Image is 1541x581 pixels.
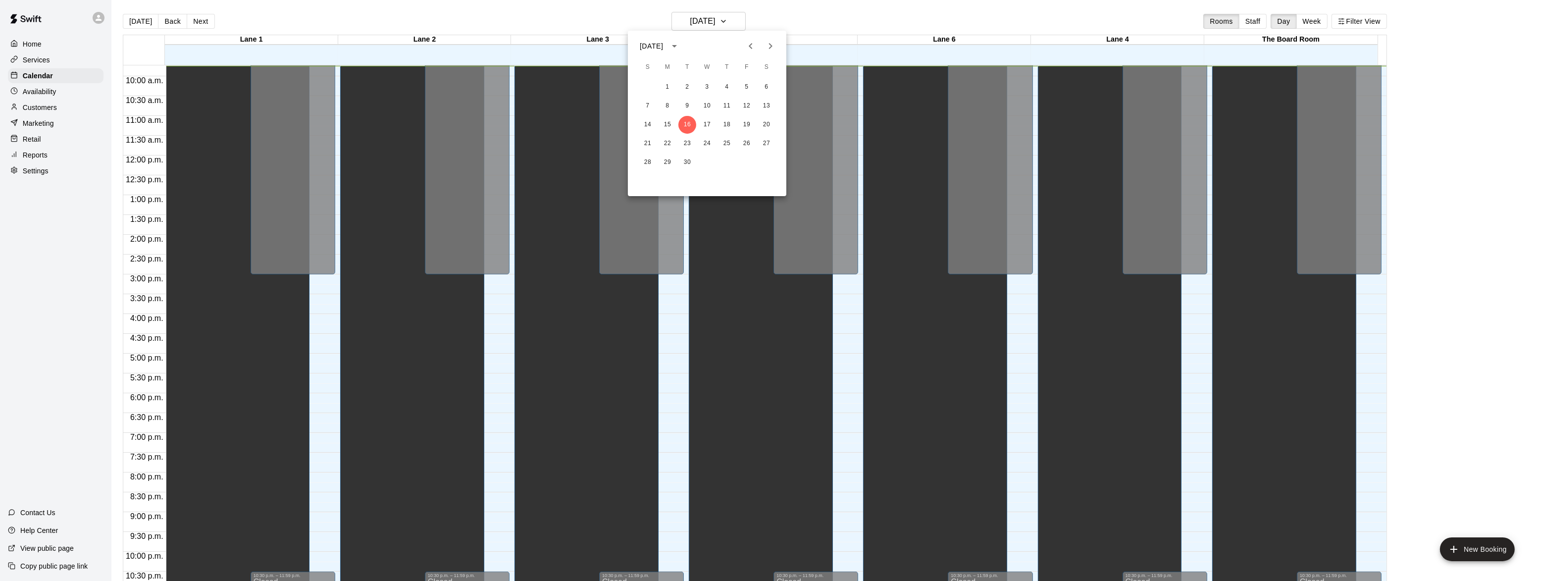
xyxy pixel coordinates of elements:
button: 5 [738,78,756,96]
button: 11 [718,97,736,115]
button: Previous month [741,36,761,56]
button: 18 [718,116,736,134]
span: Monday [659,57,676,77]
button: 13 [758,97,775,115]
span: Wednesday [698,57,716,77]
span: Thursday [718,57,736,77]
button: 17 [698,116,716,134]
button: 1 [659,78,676,96]
button: 8 [659,97,676,115]
button: 30 [678,154,696,171]
button: 2 [678,78,696,96]
button: 25 [718,135,736,153]
button: 19 [738,116,756,134]
span: Friday [738,57,756,77]
span: Saturday [758,57,775,77]
button: 14 [639,116,657,134]
button: 24 [698,135,716,153]
button: 26 [738,135,756,153]
button: 6 [758,78,775,96]
button: 3 [698,78,716,96]
button: 9 [678,97,696,115]
button: 28 [639,154,657,171]
button: 4 [718,78,736,96]
button: Next month [761,36,780,56]
button: 21 [639,135,657,153]
button: 7 [639,97,657,115]
button: 22 [659,135,676,153]
button: 16 [678,116,696,134]
button: 23 [678,135,696,153]
span: Tuesday [678,57,696,77]
button: 15 [659,116,676,134]
div: [DATE] [640,41,663,52]
button: 20 [758,116,775,134]
button: 10 [698,97,716,115]
button: 27 [758,135,775,153]
button: 29 [659,154,676,171]
span: Sunday [639,57,657,77]
button: calendar view is open, switch to year view [666,38,683,54]
button: 12 [738,97,756,115]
